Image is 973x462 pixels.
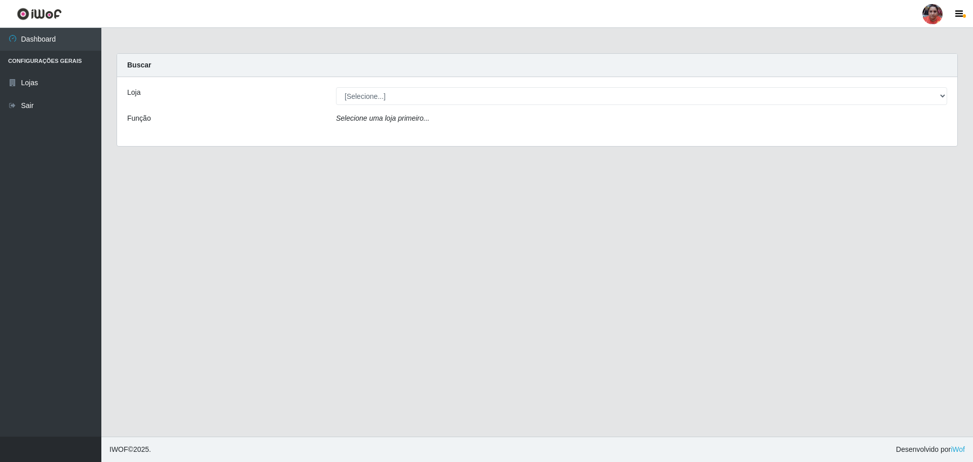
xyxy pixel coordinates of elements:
[109,445,128,453] span: IWOF
[951,445,965,453] a: iWof
[127,113,151,124] label: Função
[127,87,140,98] label: Loja
[336,114,429,122] i: Selecione uma loja primeiro...
[896,444,965,455] span: Desenvolvido por
[127,61,151,69] strong: Buscar
[109,444,151,455] span: © 2025 .
[17,8,62,20] img: CoreUI Logo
